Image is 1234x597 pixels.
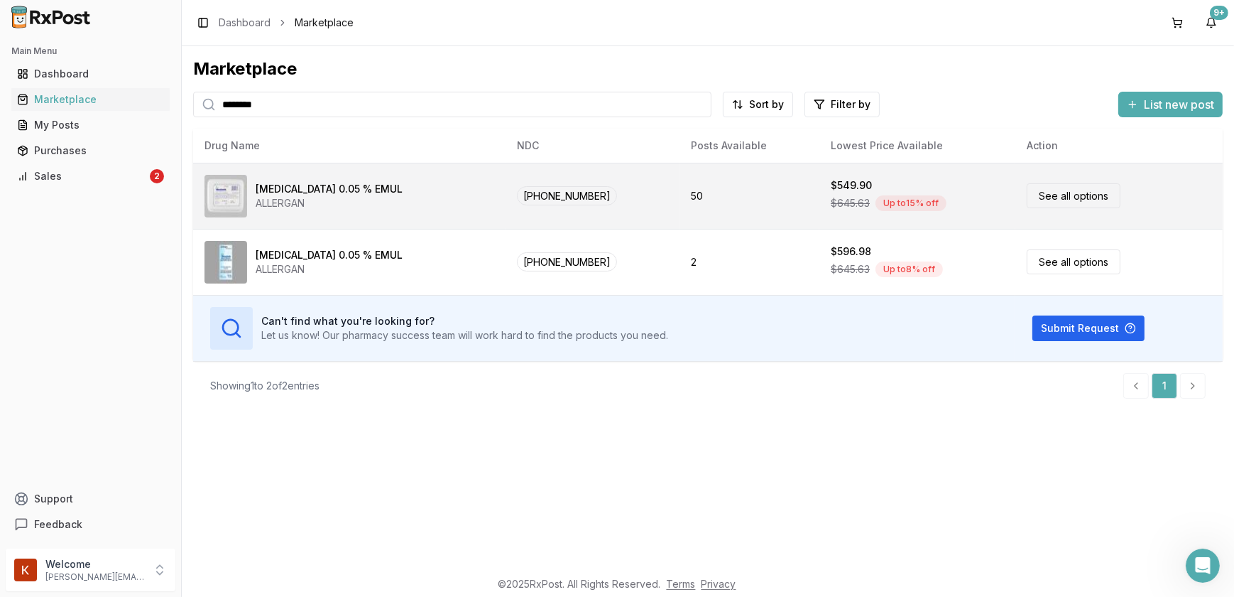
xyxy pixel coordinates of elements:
a: Dashboard [11,61,170,87]
div: $596.98 [831,244,871,259]
a: Purchases [11,138,170,163]
button: Feedback [6,512,175,537]
span: [PHONE_NUMBER] [517,252,617,271]
span: Sort by [749,97,784,112]
p: Welcome [45,557,144,571]
nav: pagination [1123,373,1206,399]
img: Restasis 0.05 % EMUL [204,175,247,217]
span: Marketplace [295,16,354,30]
th: NDC [506,129,679,163]
span: $645.63 [831,262,870,276]
button: Purchases [6,139,175,162]
a: Terms [667,578,696,590]
a: See all options [1027,249,1120,274]
div: 2 [150,169,164,183]
a: My Posts [11,112,170,138]
a: Dashboard [219,16,271,30]
div: 9+ [1210,6,1228,20]
div: Dashboard [17,67,164,81]
button: Dashboard [6,63,175,85]
span: List new post [1144,96,1214,113]
button: List new post [1118,92,1223,117]
button: Support [6,486,175,512]
div: $549.90 [831,178,872,193]
a: Marketplace [11,87,170,112]
div: Sales [17,169,147,183]
span: [PHONE_NUMBER] [517,186,617,205]
div: Purchases [17,144,164,158]
span: Filter by [831,97,870,112]
p: [PERSON_NAME][EMAIL_ADDRESS][DOMAIN_NAME] [45,571,144,583]
th: Drug Name [193,129,506,163]
a: 1 [1152,373,1177,399]
div: ALLERGAN [256,196,403,210]
button: Marketplace [6,88,175,111]
h3: Can't find what you're looking for? [261,314,668,328]
button: Filter by [804,92,880,117]
a: See all options [1027,183,1120,208]
button: 9+ [1200,11,1223,34]
div: My Posts [17,118,164,132]
th: Action [1015,129,1223,163]
button: Sort by [723,92,793,117]
img: RxPost Logo [6,6,97,28]
div: Up to 15 % off [875,195,946,211]
button: Sales2 [6,165,175,188]
div: Marketplace [17,92,164,107]
div: [MEDICAL_DATA] 0.05 % EMUL [256,248,403,262]
th: Posts Available [679,129,819,163]
p: Let us know! Our pharmacy success team will work hard to find the products you need. [261,328,668,343]
nav: breadcrumb [219,16,354,30]
button: My Posts [6,114,175,136]
iframe: Intercom live chat [1186,549,1220,583]
td: 2 [679,229,819,295]
a: List new post [1118,99,1223,113]
td: 50 [679,163,819,229]
h2: Main Menu [11,45,170,57]
img: User avatar [14,559,37,581]
img: Restasis MultiDose 0.05 % EMUL [204,241,247,284]
a: Sales2 [11,163,170,189]
th: Lowest Price Available [819,129,1015,163]
a: Privacy [701,578,736,590]
div: Up to 8 % off [875,262,943,277]
span: Feedback [34,517,82,532]
span: $645.63 [831,196,870,210]
div: Showing 1 to 2 of 2 entries [210,379,320,393]
div: [MEDICAL_DATA] 0.05 % EMUL [256,182,403,196]
button: Submit Request [1032,316,1145,341]
div: ALLERGAN [256,262,403,276]
div: Marketplace [193,58,1223,80]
